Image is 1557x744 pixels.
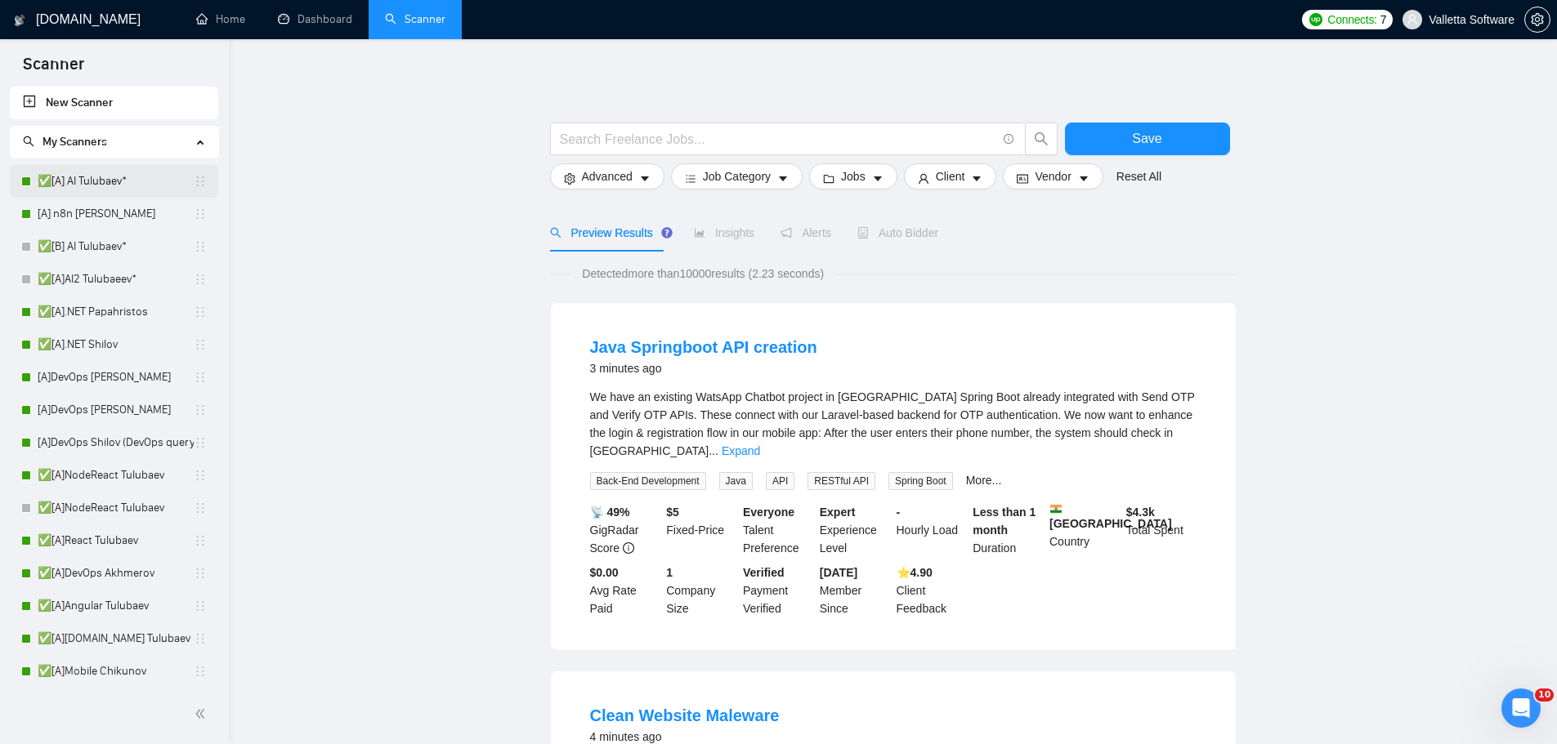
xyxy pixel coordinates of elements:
[38,230,194,263] a: ✅[B] AI Tulubaev*
[10,296,218,328] li: ✅[A].NET Papahristos
[893,503,970,557] div: Hourly Load
[38,165,194,198] a: ✅[A] AI Tulubaev*
[1525,13,1550,26] span: setting
[666,566,673,579] b: 1
[23,136,34,147] span: search
[1003,163,1103,189] button: idcardVendorcaret-down
[623,542,634,554] span: info-circle
[278,12,352,26] a: dashboardDashboard
[694,226,754,239] span: Insights
[194,534,207,547] span: holder
[1026,131,1057,146] span: search
[194,403,207,417] span: holder
[590,706,780,724] a: Clean Website Maleware
[582,167,633,185] span: Advanced
[38,426,194,459] a: [A]DevOps Shilov (DevOps query)
[590,338,817,356] a: Java Springboot API creation
[560,129,996,149] input: Search Freelance Jobs...
[38,198,194,230] a: [A] n8n [PERSON_NAME]
[10,263,218,296] li: ✅[A]AI2 Tulubaeev*
[639,172,651,185] span: caret-down
[38,590,194,622] a: ✅[A]Angular Tulubaev
[1524,13,1550,26] a: setting
[590,566,619,579] b: $0.00
[660,225,674,240] div: Tooltip anchor
[766,472,794,490] span: API
[1065,123,1230,155] button: Save
[808,472,875,490] span: RESTful API
[897,506,901,519] b: -
[194,567,207,580] span: holder
[194,338,207,351] span: holder
[666,506,679,519] b: $ 5
[10,655,218,688] li: ✅[A]Mobile Chikunov
[38,622,194,655] a: ✅[A][DOMAIN_NAME] Tulubaev
[194,273,207,286] span: holder
[590,359,817,378] div: 3 minutes ago
[857,227,869,238] span: robot
[743,506,794,519] b: Everyone
[1050,503,1062,515] img: 🇮🇳
[820,506,856,519] b: Expert
[1078,172,1089,185] span: caret-down
[38,296,194,328] a: ✅[A].NET Papahristos
[936,167,965,185] span: Client
[570,265,835,283] span: Detected more than 10000 results (2.23 seconds)
[1309,13,1322,26] img: upwork-logo.png
[194,240,207,253] span: holder
[194,469,207,482] span: holder
[196,12,245,26] a: homeHome
[10,524,218,557] li: ✅[A]React Tulubaev
[10,328,218,361] li: ✅[A].NET Shilov
[587,503,664,557] div: GigRadar Score
[1004,134,1014,145] span: info-circle
[872,172,884,185] span: caret-down
[897,566,933,579] b: ⭐️ 4.90
[590,472,706,490] span: Back-End Development
[38,655,194,688] a: ✅[A]Mobile Chikunov
[719,472,753,490] span: Java
[969,503,1046,557] div: Duration
[809,163,897,189] button: folderJobscaret-down
[1046,503,1123,557] div: Country
[10,361,218,394] li: [A]DevOps Akhmerov
[10,198,218,230] li: [A] n8n Chizhevskii
[194,665,207,678] span: holder
[817,564,893,617] div: Member Since
[194,371,207,384] span: holder
[23,87,205,119] a: New Scanner
[743,566,785,579] b: Verified
[857,226,938,239] span: Auto Bidder
[1035,167,1071,185] span: Vendor
[1524,7,1550,33] button: setting
[777,172,789,185] span: caret-down
[888,472,953,490] span: Spring Boot
[1535,688,1554,702] span: 10
[10,87,218,119] li: New Scanner
[10,459,218,492] li: ✅[A]NodeReact Tulubaev
[1017,172,1028,185] span: idcard
[703,167,771,185] span: Job Category
[23,135,107,149] span: My Scanners
[817,503,893,557] div: Experience Level
[38,263,194,296] a: ✅[A]AI2 Tulubaeev*
[1132,128,1161,149] span: Save
[194,599,207,613] span: holder
[918,172,929,185] span: user
[550,163,664,189] button: settingAdvancedcaret-down
[740,564,817,617] div: Payment Verified
[564,172,575,185] span: setting
[10,426,218,459] li: [A]DevOps Shilov (DevOps query)
[740,503,817,557] div: Talent Preference
[10,165,218,198] li: ✅[A] AI Tulubaev*
[709,444,718,457] span: ...
[10,557,218,590] li: ✅[A]DevOps Akhmerov
[38,492,194,524] a: ✅[A]NodeReact Tulubaev
[10,230,218,263] li: ✅[B] AI Tulubaev*
[971,172,982,185] span: caret-down
[1116,167,1161,185] a: Reset All
[14,7,25,33] img: logo
[194,207,207,221] span: holder
[685,172,696,185] span: bars
[1049,503,1172,530] b: [GEOGRAPHIC_DATA]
